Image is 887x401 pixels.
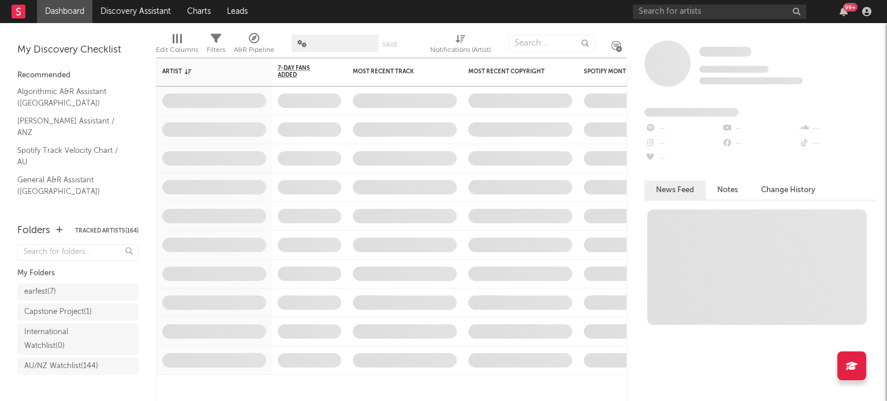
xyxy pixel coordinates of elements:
[17,244,139,261] input: Search for folders...
[584,68,670,75] div: Spotify Monthly Listeners
[278,65,324,78] span: 7-Day Fans Added
[430,43,491,57] div: Notifications (Artist)
[699,47,751,57] span: Some Artist
[234,43,274,57] div: A&R Pipeline
[699,66,769,73] span: Tracking Since: [DATE]
[234,29,274,62] div: A&R Pipeline
[644,136,721,151] div: --
[17,267,139,280] div: My Folders
[17,203,127,227] a: Spotify Search Virality Chart / AU-[GEOGRAPHIC_DATA]
[721,121,798,136] div: --
[353,68,439,75] div: Most Recent Track
[644,151,721,166] div: --
[156,29,198,62] div: Edit Columns
[750,181,827,200] button: Change History
[24,359,98,373] div: AU/NZ Watchlist ( 144 )
[17,324,139,355] a: International Watchlist(0)
[17,69,139,83] div: Recommended
[17,85,127,109] a: Algorithmic A&R Assistant ([GEOGRAPHIC_DATA])
[843,3,858,12] div: 99 +
[799,121,875,136] div: --
[162,68,249,75] div: Artist
[799,136,875,151] div: --
[508,35,595,52] input: Search...
[468,68,555,75] div: Most Recent Copyright
[17,144,127,168] a: Spotify Track Velocity Chart / AU
[17,358,139,375] a: AU/NZ Watchlist(144)
[17,283,139,301] a: earfest(7)
[24,285,56,299] div: earfest ( 7 )
[706,181,750,200] button: Notes
[207,43,225,57] div: Filters
[17,115,127,138] a: [PERSON_NAME] Assistant / ANZ
[721,136,798,151] div: --
[17,224,50,238] div: Folders
[644,121,721,136] div: --
[644,181,706,200] button: News Feed
[633,5,806,19] input: Search for artists
[17,303,139,321] a: Capstone Project(1)
[24,305,92,319] div: Capstone Project ( 1 )
[75,228,139,234] button: Tracked Artists(164)
[840,7,848,16] button: 99+
[699,77,803,84] span: 0 fans last week
[17,43,139,57] div: My Discovery Checklist
[156,43,198,57] div: Edit Columns
[430,29,491,62] div: Notifications (Artist)
[207,29,225,62] div: Filters
[644,108,739,117] span: Fans Added by Platform
[17,174,127,197] a: General A&R Assistant ([GEOGRAPHIC_DATA])
[699,46,751,58] a: Some Artist
[382,42,397,48] button: Save
[24,325,106,353] div: International Watchlist ( 0 )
